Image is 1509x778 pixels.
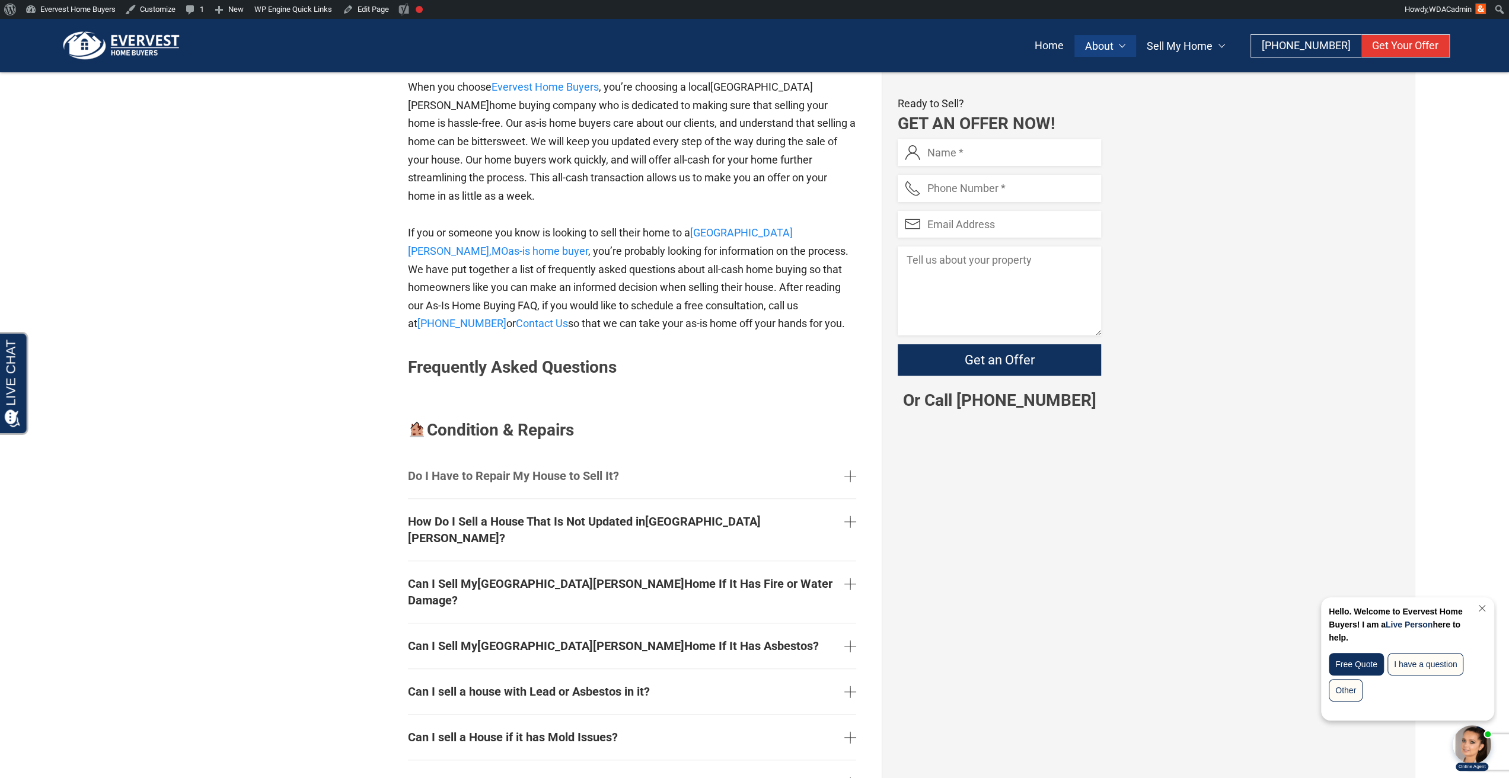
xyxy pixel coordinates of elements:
[417,317,506,329] a: [PHONE_NUMBER]
[898,344,1101,376] input: Get an Offer
[898,113,1101,135] h2: Get an Offer Now!
[477,639,684,653] span: [GEOGRAPHIC_DATA][PERSON_NAME]
[898,175,1101,201] input: Phone Number *
[408,719,856,755] a: Can I sell a House if it has Mold Issues?
[408,78,856,205] p: When you choose , you’re choosing a local home buying company who is dedicated to making sure tha...
[1361,35,1449,57] a: Get Your Offer
[416,6,423,13] div: Focus keyphrase not set
[59,31,184,60] img: logo.png
[1307,594,1497,772] iframe: Chat Invitation
[408,81,813,111] span: [GEOGRAPHIC_DATA][PERSON_NAME]
[492,81,599,93] a: Evervest Home Buyers
[898,95,1101,113] p: Ready to Sell?
[516,317,568,329] a: Contact Us
[1024,35,1074,57] a: Home
[1251,35,1361,57] a: [PHONE_NUMBER]
[492,245,508,257] span: MO
[408,458,856,494] a: Do I Have to Repair My House to Sell It?
[408,357,856,378] h2: Frequently Asked Questions
[477,577,684,591] span: [GEOGRAPHIC_DATA][PERSON_NAME]
[408,504,856,556] a: How Do I Sell a House That Is Not Updated in[GEOGRAPHIC_DATA][PERSON_NAME]?
[408,224,856,333] p: If you or someone you know is looking to sell their home to a , you’re probably looking for infor...
[1074,35,1137,57] a: About
[408,674,856,709] a: Can I sell a house with Lead or Asbestos in it?
[1136,35,1236,57] a: Sell My Home
[409,421,425,437] img: 🏚️
[898,139,1101,390] form: Contact form
[408,514,761,545] span: [GEOGRAPHIC_DATA][PERSON_NAME]
[1262,39,1351,52] span: [PHONE_NUMBER]
[1429,5,1472,14] span: WDACadmin
[408,566,856,618] a: Can I Sell My[GEOGRAPHIC_DATA][PERSON_NAME]Home If It Has Fire or Water Damage?
[408,226,793,257] a: [GEOGRAPHIC_DATA][PERSON_NAME],MOas-is home buyer
[408,226,793,257] span: [GEOGRAPHIC_DATA][PERSON_NAME]
[29,9,95,24] span: Opens a chat window
[898,211,1101,238] input: Email Address
[408,628,856,664] a: Can I Sell My[GEOGRAPHIC_DATA][PERSON_NAME]Home If It Has Asbestos?
[898,390,1101,411] p: Or Call [PHONE_NUMBER]
[408,420,856,441] h3: Condition & Repairs
[898,139,1101,166] input: Name *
